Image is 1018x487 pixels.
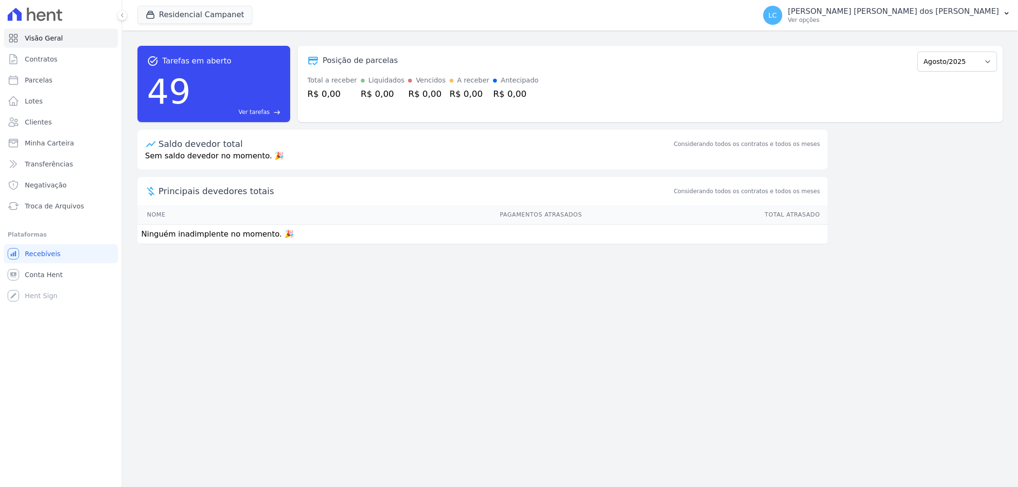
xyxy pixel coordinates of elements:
a: Troca de Arquivos [4,197,118,216]
div: Posição de parcelas [323,55,398,66]
span: Ver tarefas [239,108,270,116]
div: R$ 0,00 [361,87,405,100]
div: 49 [147,67,191,116]
a: Parcelas [4,71,118,90]
span: Minha Carteira [25,138,74,148]
span: LC [768,12,777,19]
span: Considerando todos os contratos e todos os meses [674,187,820,196]
span: Conta Hent [25,270,63,280]
th: Total Atrasado [582,205,828,225]
span: Recebíveis [25,249,61,259]
a: Lotes [4,92,118,111]
span: Visão Geral [25,33,63,43]
span: Parcelas [25,75,52,85]
div: Total a receber [307,75,357,85]
span: Lotes [25,96,43,106]
a: Visão Geral [4,29,118,48]
a: Recebíveis [4,244,118,263]
div: Considerando todos os contratos e todos os meses [674,140,820,148]
span: east [273,109,281,116]
a: Minha Carteira [4,134,118,153]
th: Nome [137,205,261,225]
th: Pagamentos Atrasados [261,205,582,225]
p: Sem saldo devedor no momento. 🎉 [137,150,828,169]
div: Plataformas [8,229,114,240]
a: Transferências [4,155,118,174]
div: Liquidados [368,75,405,85]
div: R$ 0,00 [450,87,490,100]
div: Antecipado [501,75,538,85]
div: Vencidos [416,75,445,85]
a: Clientes [4,113,118,132]
span: Tarefas em aberto [162,55,231,67]
a: Contratos [4,50,118,69]
span: Clientes [25,117,52,127]
span: Negativação [25,180,67,190]
div: R$ 0,00 [493,87,538,100]
div: R$ 0,00 [307,87,357,100]
div: Saldo devedor total [158,137,672,150]
td: Ninguém inadimplente no momento. 🎉 [137,225,828,244]
a: Negativação [4,176,118,195]
span: Principais devedores totais [158,185,672,197]
p: [PERSON_NAME] [PERSON_NAME] dos [PERSON_NAME] [788,7,999,16]
span: Contratos [25,54,57,64]
div: A receber [457,75,490,85]
button: Residencial Campanet [137,6,252,24]
span: task_alt [147,55,158,67]
span: Troca de Arquivos [25,201,84,211]
span: Transferências [25,159,73,169]
p: Ver opções [788,16,999,24]
a: Conta Hent [4,265,118,284]
a: Ver tarefas east [195,108,281,116]
button: LC [PERSON_NAME] [PERSON_NAME] dos [PERSON_NAME] Ver opções [756,2,1018,29]
div: R$ 0,00 [408,87,445,100]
